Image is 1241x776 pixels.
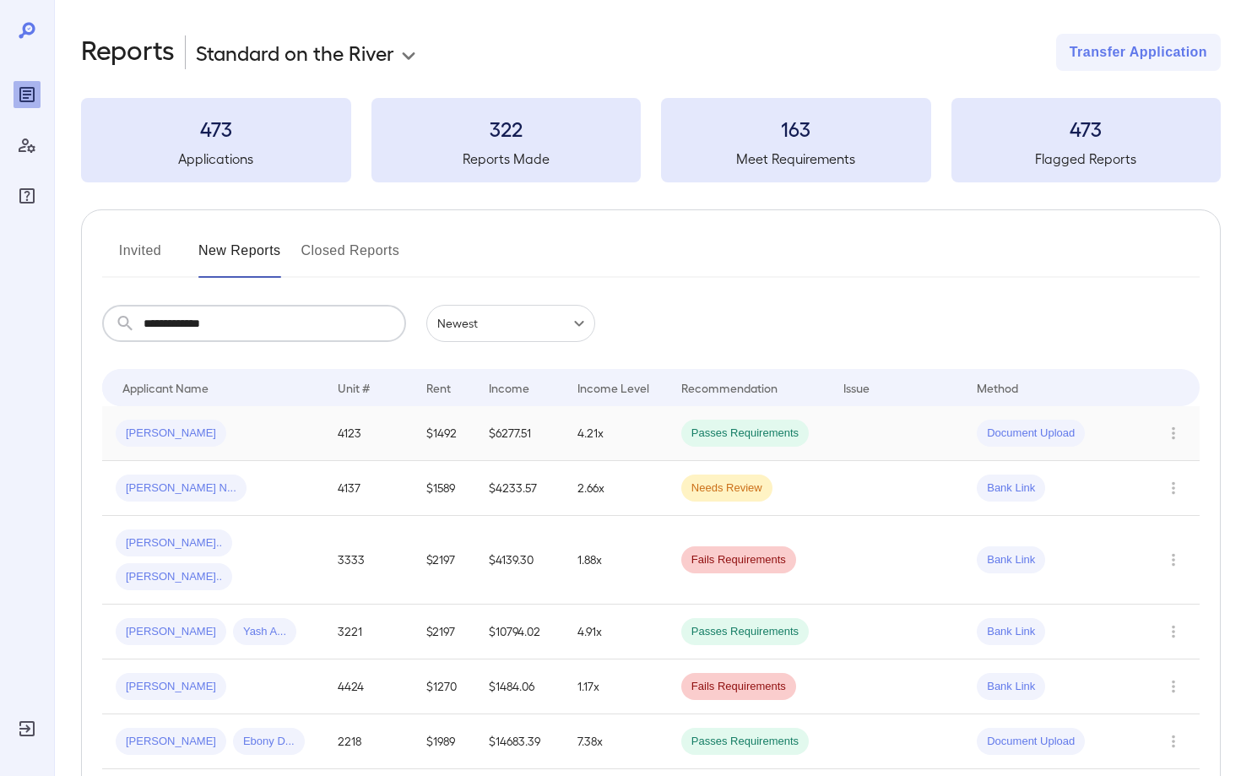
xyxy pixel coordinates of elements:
div: Income [489,377,529,398]
td: $4233.57 [475,461,564,516]
button: Row Actions [1160,618,1187,645]
div: Manage Users [14,132,41,159]
td: 2.66x [564,461,668,516]
div: Newest [426,305,595,342]
td: 4137 [324,461,413,516]
span: Document Upload [977,734,1085,750]
td: 1.17x [564,659,668,714]
td: 4.21x [564,406,668,461]
td: $2197 [413,516,475,605]
button: Transfer Application [1056,34,1221,71]
button: Row Actions [1160,420,1187,447]
div: Log Out [14,715,41,742]
h3: 473 [81,115,351,142]
td: $1484.06 [475,659,564,714]
span: Bank Link [977,480,1045,497]
h3: 473 [951,115,1222,142]
button: New Reports [198,237,281,278]
span: [PERSON_NAME] N... [116,480,247,497]
span: Bank Link [977,552,1045,568]
span: Bank Link [977,679,1045,695]
h5: Reports Made [371,149,642,169]
div: Issue [843,377,870,398]
div: Reports [14,81,41,108]
div: Rent [426,377,453,398]
td: 2218 [324,714,413,769]
span: [PERSON_NAME] [116,426,226,442]
button: Row Actions [1160,546,1187,573]
button: Row Actions [1160,475,1187,502]
span: Ebony D... [233,734,305,750]
button: Closed Reports [301,237,400,278]
span: Passes Requirements [681,624,809,640]
span: [PERSON_NAME].. [116,569,232,585]
span: [PERSON_NAME] [116,624,226,640]
div: Recommendation [681,377,778,398]
span: Passes Requirements [681,734,809,750]
button: Row Actions [1160,728,1187,755]
h3: 322 [371,115,642,142]
div: Applicant Name [122,377,209,398]
td: 4123 [324,406,413,461]
div: Income Level [577,377,649,398]
button: Row Actions [1160,673,1187,700]
td: $2197 [413,605,475,659]
td: $1270 [413,659,475,714]
span: [PERSON_NAME] [116,679,226,695]
span: Passes Requirements [681,426,809,442]
p: Standard on the River [196,39,394,66]
h5: Flagged Reports [951,149,1222,169]
span: Document Upload [977,426,1085,442]
div: Unit # [338,377,370,398]
span: [PERSON_NAME].. [116,535,232,551]
td: $4139.30 [475,516,564,605]
td: 4424 [324,659,413,714]
td: 3221 [324,605,413,659]
td: 4.91x [564,605,668,659]
span: Bank Link [977,624,1045,640]
td: $1492 [413,406,475,461]
h5: Applications [81,149,351,169]
span: Fails Requirements [681,552,796,568]
button: Invited [102,237,178,278]
span: [PERSON_NAME] [116,734,226,750]
summary: 473Applications322Reports Made163Meet Requirements473Flagged Reports [81,98,1221,182]
td: $1989 [413,714,475,769]
td: $14683.39 [475,714,564,769]
div: FAQ [14,182,41,209]
td: $6277.51 [475,406,564,461]
span: Fails Requirements [681,679,796,695]
span: Yash A... [233,624,296,640]
h5: Meet Requirements [661,149,931,169]
h2: Reports [81,34,175,71]
h3: 163 [661,115,931,142]
td: 1.88x [564,516,668,605]
div: Method [977,377,1018,398]
span: Needs Review [681,480,772,497]
td: 7.38x [564,714,668,769]
td: 3333 [324,516,413,605]
td: $10794.02 [475,605,564,659]
td: $1589 [413,461,475,516]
